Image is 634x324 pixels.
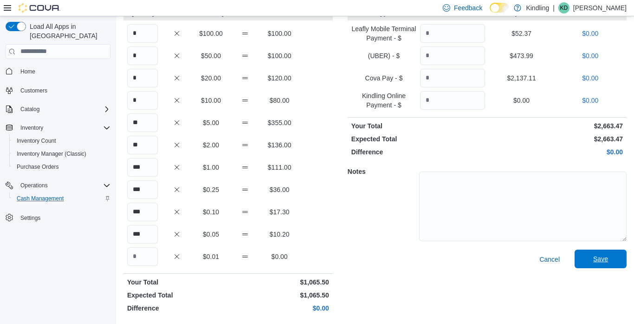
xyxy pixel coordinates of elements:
[127,247,158,266] input: Quantity
[20,214,40,222] span: Settings
[489,73,554,83] p: $2,137.11
[13,161,110,172] span: Purchase Orders
[351,91,416,110] p: Kindling Online Payment - $
[575,250,627,268] button: Save
[264,118,295,127] p: $355.00
[558,29,623,38] p: $0.00
[539,255,560,264] span: Cancel
[127,69,158,87] input: Quantity
[489,96,554,105] p: $0.00
[17,122,110,133] span: Inventory
[13,135,110,146] span: Inventory Count
[17,104,43,115] button: Catalog
[196,73,226,83] p: $20.00
[196,207,226,217] p: $0.10
[20,68,35,75] span: Home
[264,252,295,261] p: $0.00
[560,2,568,13] span: KD
[351,121,485,131] p: Your Total
[558,73,623,83] p: $0.00
[490,3,509,13] input: Dark Mode
[351,51,416,60] p: (UBER) - $
[9,160,114,173] button: Purchase Orders
[17,212,110,223] span: Settings
[127,278,226,287] p: Your Total
[127,180,158,199] input: Quantity
[127,24,158,43] input: Quantity
[17,66,110,77] span: Home
[196,51,226,60] p: $50.00
[351,134,485,144] p: Expected Total
[264,96,295,105] p: $80.00
[348,162,417,181] h5: Notes
[230,304,329,313] p: $0.00
[13,161,63,172] a: Purchase Orders
[196,163,226,172] p: $1.00
[127,136,158,154] input: Quantity
[351,24,416,43] p: Leafly Mobile Terminal Payment - $
[127,113,158,132] input: Quantity
[2,84,114,97] button: Customers
[9,192,114,205] button: Cash Management
[20,124,43,132] span: Inventory
[264,29,295,38] p: $100.00
[420,24,485,43] input: Quantity
[2,211,114,224] button: Settings
[17,137,56,145] span: Inventory Count
[127,225,158,244] input: Quantity
[17,212,44,224] a: Settings
[489,121,623,131] p: $2,663.47
[264,185,295,194] p: $36.00
[2,179,114,192] button: Operations
[196,230,226,239] p: $0.05
[196,118,226,127] p: $5.00
[2,103,114,116] button: Catalog
[351,147,485,157] p: Difference
[558,96,623,105] p: $0.00
[264,163,295,172] p: $111.00
[20,87,47,94] span: Customers
[526,2,549,13] p: Kindling
[17,163,59,171] span: Purchase Orders
[13,193,67,204] a: Cash Management
[536,250,563,269] button: Cancel
[196,96,226,105] p: $10.00
[196,140,226,150] p: $2.00
[420,69,485,87] input: Quantity
[9,134,114,147] button: Inventory Count
[264,73,295,83] p: $120.00
[553,2,555,13] p: |
[17,180,110,191] span: Operations
[264,207,295,217] p: $17.30
[127,46,158,65] input: Quantity
[351,73,416,83] p: Cova Pay - $
[573,2,627,13] p: [PERSON_NAME]
[17,195,64,202] span: Cash Management
[13,148,110,159] span: Inventory Manager (Classic)
[264,51,295,60] p: $100.00
[17,122,47,133] button: Inventory
[420,46,485,65] input: Quantity
[17,180,52,191] button: Operations
[127,91,158,110] input: Quantity
[127,203,158,221] input: Quantity
[196,185,226,194] p: $0.25
[230,291,329,300] p: $1,065.50
[2,121,114,134] button: Inventory
[17,85,51,96] a: Customers
[6,61,110,249] nav: Complex example
[489,134,623,144] p: $2,663.47
[593,254,608,264] span: Save
[454,3,482,13] span: Feedback
[420,91,485,110] input: Quantity
[196,29,226,38] p: $100.00
[558,2,569,13] div: Kate Dasti
[17,104,110,115] span: Catalog
[489,51,554,60] p: $473.99
[9,147,114,160] button: Inventory Manager (Classic)
[17,66,39,77] a: Home
[17,150,86,158] span: Inventory Manager (Classic)
[230,278,329,287] p: $1,065.50
[2,65,114,78] button: Home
